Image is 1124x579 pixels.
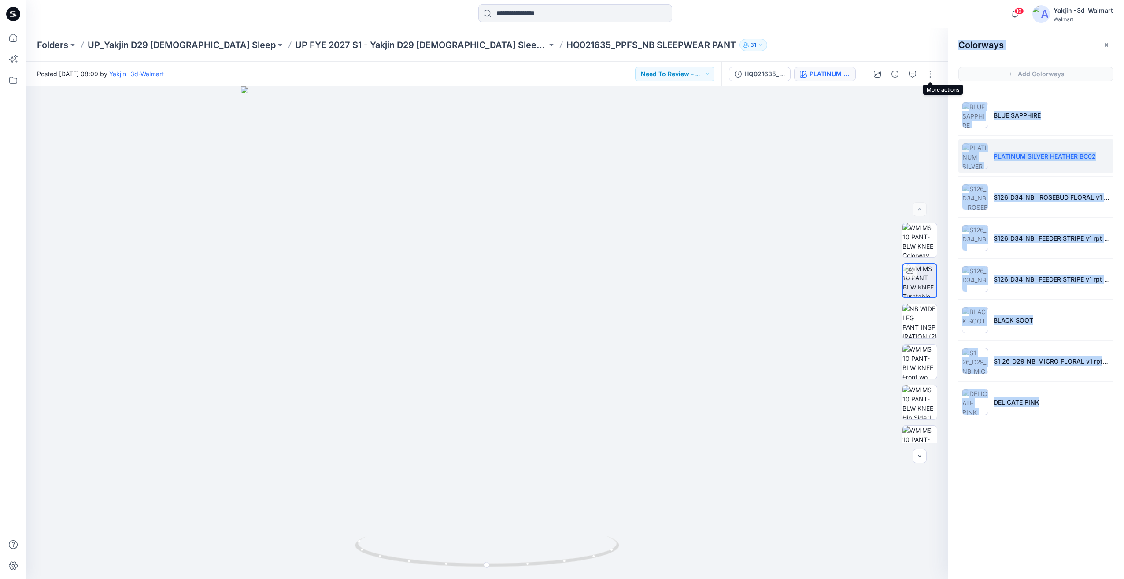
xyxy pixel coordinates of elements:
p: S126_D34_NB_ FEEDER STRIPE v1 rpt_CW5_VIV WHT BLU SAPPH_WM [994,234,1110,243]
button: 31 [739,39,767,51]
button: HQ021635_PPFS_NB SLEEPWEAR PANT [729,67,791,81]
span: Posted [DATE] 08:09 by [37,69,164,78]
img: S126_D34_NB__ROSEBUD FLORAL v1 rpt_CW1_VIV WHT_WM [962,184,988,210]
a: Yakjin -3d-Walmart [109,70,164,78]
img: S126_D34_NB_ FEEDER STRIPE v1 rpt_CW5_VIV WHT BLU SAPPH_WM 1 [962,266,988,292]
p: S126_D34_NB_ FEEDER STRIPE v1 rpt_CW5_VIV WHT BLU SAPPH_WM 1 [994,275,1110,284]
img: WM MS 10 PANT-BLW KNEE Hip Side 1 wo Avatar [902,385,937,419]
span: 10 [1014,7,1024,15]
img: NB WIDE LEG PANT_INSPIRATION (2) [902,304,937,338]
h2: Colorways [958,40,1004,50]
p: BLUE SAPPHIRE [994,111,1041,120]
p: S126_D34_NB__ROSEBUD FLORAL v1 rpt_CW1_VIV WHT_WM [994,193,1110,202]
img: WM MS 10 PANT-BLW KNEE Turntable with Avatar [903,264,936,297]
a: UP FYE 2027 S1 - Yakjin D29 [DEMOGRAPHIC_DATA] Sleepwear [295,39,547,51]
p: PLATINUM SILVER HEATHER BC02 [994,152,1096,161]
img: S1 26_D29_NB_MICRO FLORAL v1 rpt_CW17_TEN LEM_WM [962,348,988,374]
p: BLACK SOOT [994,315,1033,325]
div: Walmart [1054,16,1113,22]
p: DELICATE PINK [994,397,1039,407]
img: BLACK SOOT [962,307,988,333]
a: UP_Yakjin D29 [DEMOGRAPHIC_DATA] Sleep [88,39,276,51]
img: WM MS 10 PANT-BLW KNEE Front wo Avatar [902,345,937,379]
img: WM MS 10 PANT-BLW KNEE Colorway wo Avatar [902,223,937,257]
img: BLUE SAPPHIRE [962,102,988,128]
div: HQ021635_PPFS_NB SLEEPWEAR PANT [744,69,785,79]
div: Yakjin -3d-Walmart [1054,5,1113,16]
a: Folders [37,39,68,51]
img: S126_D34_NB_ FEEDER STRIPE v1 rpt_CW5_VIV WHT BLU SAPPH_WM [962,225,988,251]
img: PLATINUM SILVER HEATHER BC02 [962,143,988,169]
button: Details [888,67,902,81]
img: WM MS 10 PANT-BLW KNEE Back wo Avatar [902,426,937,460]
img: avatar [1032,5,1050,23]
img: DELICATE PINK [962,389,988,415]
p: HQ021635_PPFS_NB SLEEPWEAR PANT [566,39,736,51]
p: 31 [751,40,756,50]
button: PLATINUM SILVER HEATHER BC02 [794,67,856,81]
p: S1 26_D29_NB_MICRO FLORAL v1 rpt_CW17_TEN LEM_WM [994,356,1110,366]
div: PLATINUM SILVER HEATHER BC02 [810,69,850,79]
